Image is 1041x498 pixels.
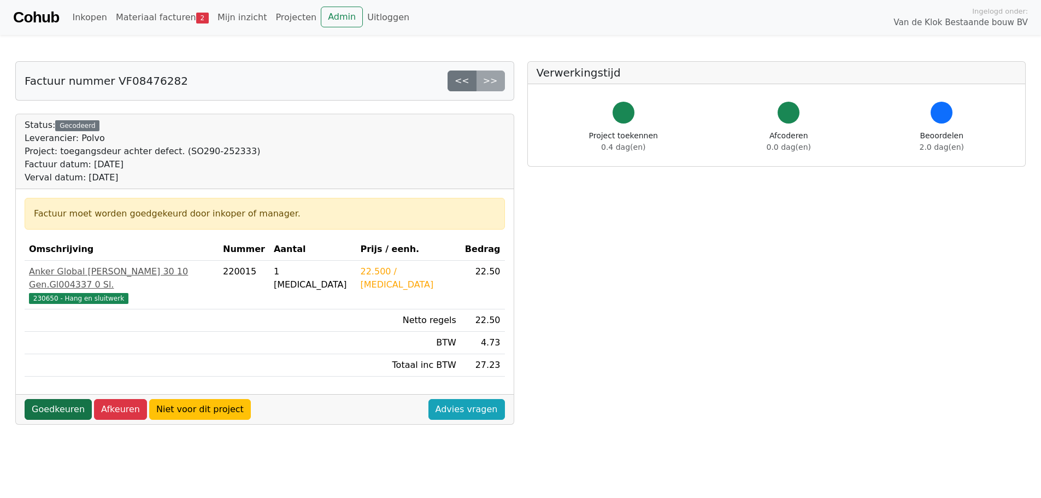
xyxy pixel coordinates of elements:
[68,7,111,28] a: Inkopen
[448,71,477,91] a: <<
[461,261,505,309] td: 22.50
[274,265,352,291] div: 1 [MEDICAL_DATA]
[972,6,1028,16] span: Ingelogd onder:
[219,238,269,261] th: Nummer
[25,74,188,87] h5: Factuur nummer VF08476282
[363,7,414,28] a: Uitloggen
[356,332,461,354] td: BTW
[213,7,272,28] a: Mijn inzicht
[25,158,260,171] div: Factuur datum: [DATE]
[361,265,456,291] div: 22.500 / [MEDICAL_DATA]
[34,207,496,220] div: Factuur moet worden goedgekeurd door inkoper of manager.
[25,238,219,261] th: Omschrijving
[25,399,92,420] a: Goedkeuren
[25,145,260,158] div: Project: toegangsdeur achter defect. (SO290-252333)
[25,119,260,184] div: Status:
[461,332,505,354] td: 4.73
[461,238,505,261] th: Bedrag
[537,66,1017,79] h5: Verwerkingstijd
[767,130,811,153] div: Afcoderen
[356,309,461,332] td: Netto regels
[25,132,260,145] div: Leverancier: Polvo
[29,265,214,304] a: Anker Global [PERSON_NAME] 30 10 Gen.Gl004337 0 Sl.230650 - Hang en sluitwerk
[29,293,128,304] span: 230650 - Hang en sluitwerk
[149,399,251,420] a: Niet voor dit project
[25,171,260,184] div: Verval datum: [DATE]
[601,143,645,151] span: 0.4 dag(en)
[271,7,321,28] a: Projecten
[94,399,147,420] a: Afkeuren
[893,16,1028,29] span: Van de Klok Bestaande bouw BV
[55,120,99,131] div: Gecodeerd
[13,4,59,31] a: Cohub
[321,7,363,27] a: Admin
[428,399,505,420] a: Advies vragen
[461,309,505,332] td: 22.50
[356,354,461,377] td: Totaal inc BTW
[589,130,658,153] div: Project toekennen
[920,143,964,151] span: 2.0 dag(en)
[219,261,269,309] td: 220015
[767,143,811,151] span: 0.0 dag(en)
[920,130,964,153] div: Beoordelen
[111,7,213,28] a: Materiaal facturen2
[356,238,461,261] th: Prijs / eenh.
[29,265,214,291] div: Anker Global [PERSON_NAME] 30 10 Gen.Gl004337 0 Sl.
[196,13,209,24] span: 2
[269,238,356,261] th: Aantal
[461,354,505,377] td: 27.23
